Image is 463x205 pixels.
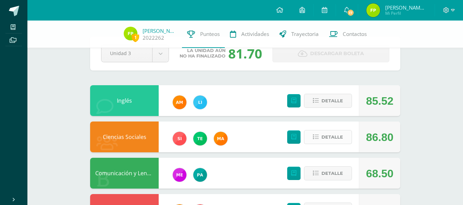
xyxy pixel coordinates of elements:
div: 81.70 [228,44,262,62]
button: Detalle [304,130,352,144]
span: Descargar boleta [310,45,364,62]
img: 82db8514da6684604140fa9c57ab291b.png [193,95,207,109]
span: Contactos [343,30,367,38]
span: Actividades [241,30,269,38]
div: 85.52 [366,86,393,116]
img: 498c526042e7dcf1c615ebb741a80315.png [173,168,186,182]
div: 68.50 [366,158,393,189]
span: Mi Perfil [385,10,426,16]
a: 2022262 [143,34,164,41]
span: Unidad 3 [110,45,144,61]
img: 6f29f05c291f05cf2e2c2bac5342e4cc.png [366,3,380,17]
img: 266030d5bbfb4fab9f05b9da2ad38396.png [214,132,228,145]
div: 86.80 [366,122,393,153]
img: 53dbe22d98c82c2b31f74347440a2e81.png [193,168,207,182]
span: 17 [347,9,354,16]
a: Trayectoria [274,21,324,48]
a: Punteos [182,21,225,48]
div: Inglés [90,85,159,116]
span: Detalle [321,167,343,180]
button: Detalle [304,166,352,180]
img: 43d3dab8d13cc64d9a3940a0882a4dc3.png [193,132,207,145]
div: Comunicación y Lenguaje [90,158,159,189]
img: 6f29f05c291f05cf2e2c2bac5342e4cc.png [124,27,137,40]
span: Detalle [321,131,343,143]
a: [PERSON_NAME] [143,27,177,34]
img: 27d1f5085982c2e99c83fb29c656b88a.png [173,95,186,109]
a: Actividades [225,21,274,48]
a: Contactos [324,21,372,48]
span: La unidad aún no ha finalizado [180,48,226,59]
span: 1 [132,33,139,42]
span: Punteos [200,30,220,38]
span: Detalle [321,94,343,107]
div: Ciencias Sociales [90,121,159,152]
span: Trayectoria [291,30,319,38]
span: [PERSON_NAME] de [PERSON_NAME] [385,4,426,11]
a: Unidad 3 [101,45,169,62]
button: Detalle [304,94,352,108]
img: 1e3c7f018e896ee8adc7065031dce62a.png [173,132,186,145]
